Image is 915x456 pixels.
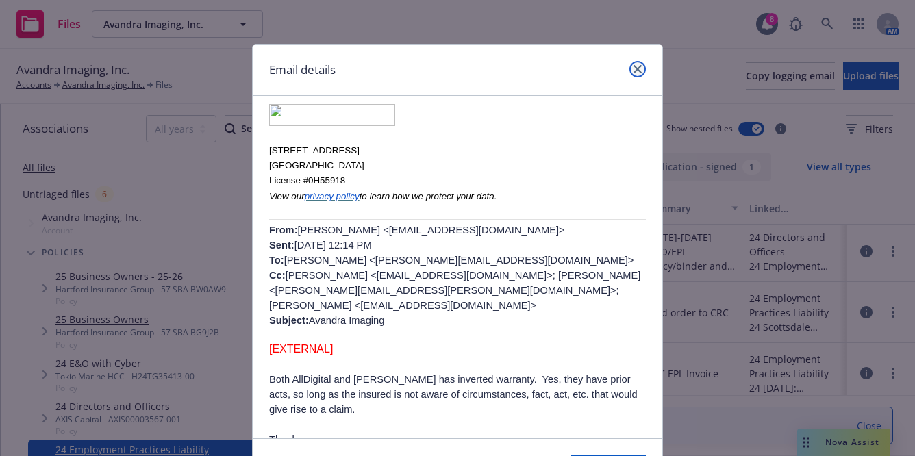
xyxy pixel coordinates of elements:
[269,175,345,186] span: License #0H55918
[269,160,364,170] span: [GEOGRAPHIC_DATA]
[269,434,305,445] span: Thanks,
[269,343,333,355] span: [EXTERNAL]
[269,191,305,201] span: View our
[269,145,360,155] span: [STREET_ADDRESS]
[269,270,286,281] b: Cc:
[269,315,309,326] b: Subject:
[269,374,638,415] span: Both AllDigital and [PERSON_NAME] has inverted warranty. Yes, they have prior acts, so long as th...
[629,61,646,77] a: close
[305,191,360,201] span: privacy policy
[269,61,336,79] h1: Email details
[360,191,497,201] span: to learn how we protect your data.
[269,223,646,328] p: [PERSON_NAME] <[EMAIL_ADDRESS][DOMAIN_NAME]> [DATE] 12:14 PM [PERSON_NAME] <[PERSON_NAME][EMAIL_A...
[269,240,294,251] b: Sent:
[269,104,395,126] img: image003.png@01DAD135.CB3D1220
[305,190,360,201] a: privacy policy
[269,255,284,266] b: To:
[269,225,298,236] b: From:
